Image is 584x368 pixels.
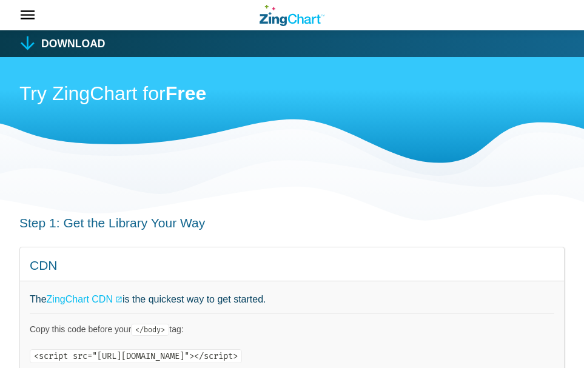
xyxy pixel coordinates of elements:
p: Copy this code before your tag: [30,324,554,335]
code: </body> [131,324,169,336]
h4: CDN [30,257,554,273]
h2: Try ZingChart for [19,81,565,109]
h1: Download [41,39,106,50]
code: <script src="[URL][DOMAIN_NAME]"></script> [30,349,242,363]
h3: Step 1: Get the Library Your Way [19,215,565,231]
a: ZingChart Logo. Click to return to the homepage [260,5,324,26]
p: The is the quickest way to get started. [30,291,554,307]
a: ZingChart CDN [47,291,123,307]
strong: Free [166,82,207,104]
